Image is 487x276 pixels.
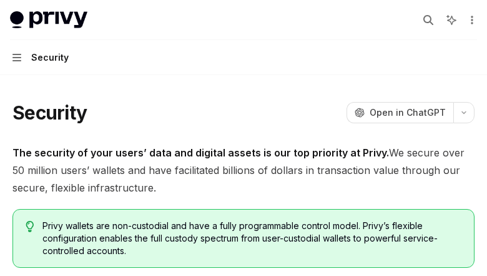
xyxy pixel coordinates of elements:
[370,106,446,119] span: Open in ChatGPT
[26,221,34,232] svg: Tip
[42,220,461,257] span: Privy wallets are non-custodial and have a fully programmable control model. Privy’s flexible con...
[31,50,69,65] div: Security
[12,101,87,124] h1: Security
[12,144,475,197] span: We secure over 50 million users’ wallets and have facilitated billions of dollars in transaction ...
[465,11,477,29] button: More actions
[347,102,453,123] button: Open in ChatGPT
[12,146,389,159] strong: The security of your users’ data and digital assets is our top priority at Privy.
[10,11,87,29] img: light logo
